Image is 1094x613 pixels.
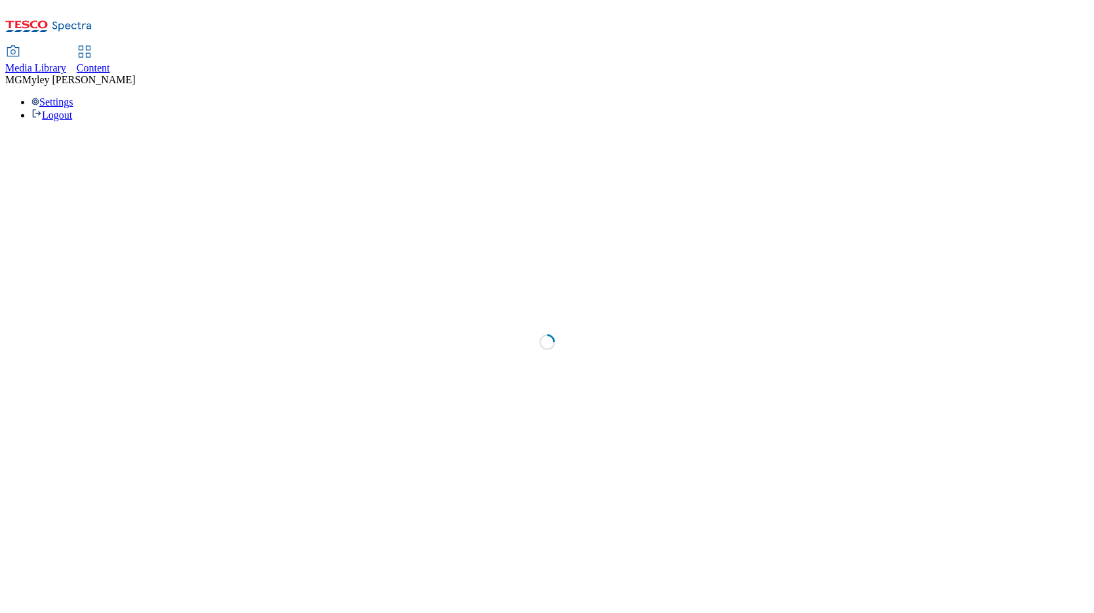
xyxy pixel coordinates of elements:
a: Media Library [5,47,66,74]
span: Media Library [5,62,66,73]
a: Content [77,47,110,74]
span: Content [77,62,110,73]
span: MG [5,74,22,85]
a: Logout [31,109,72,121]
a: Settings [31,96,73,108]
span: Myley [PERSON_NAME] [22,74,136,85]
